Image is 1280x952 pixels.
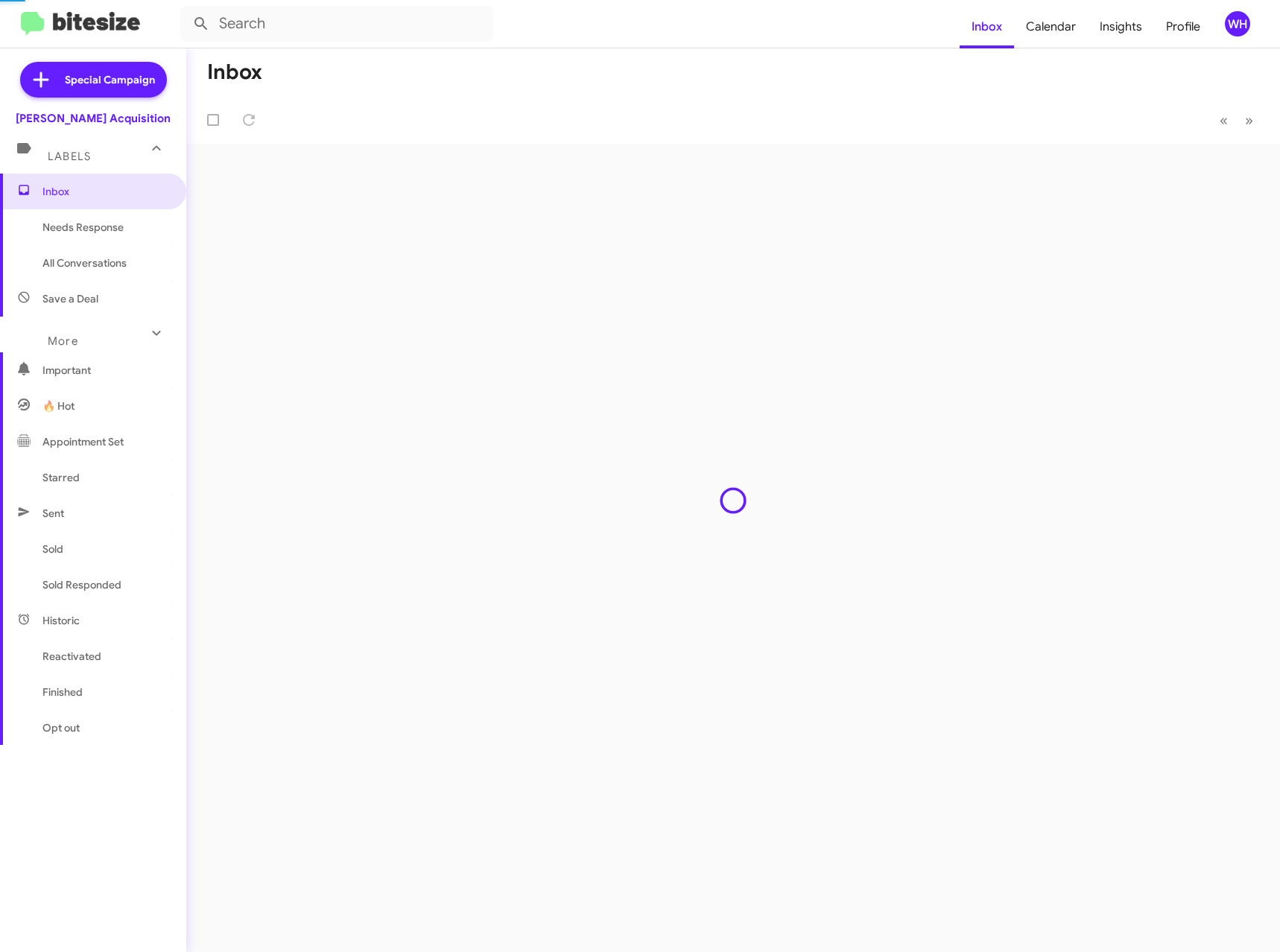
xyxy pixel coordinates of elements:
span: Save a Deal [42,291,98,306]
span: Needs Response [42,220,169,235]
a: Inbox [960,5,1014,48]
span: Starred [42,470,80,485]
span: Sold Responded [42,577,121,592]
span: Historic [42,613,80,628]
span: « [1220,111,1228,130]
span: Important [42,363,169,378]
span: Labels [48,150,91,163]
a: Insights [1088,5,1154,48]
span: All Conversations [42,256,127,270]
input: Search [180,6,493,42]
span: More [48,334,78,348]
nav: Page navigation example [1211,105,1262,136]
div: WH [1225,11,1250,37]
span: Finished [42,685,83,699]
a: Special Campaign [20,62,167,98]
span: Sold [42,542,63,556]
span: Appointment Set [42,434,124,449]
button: WH [1212,11,1264,37]
span: 🔥 Hot [42,399,75,413]
span: Opt out [42,720,80,735]
span: Sent [42,506,64,521]
div: [PERSON_NAME] Acquisition [16,111,171,126]
button: Next [1236,105,1262,136]
h1: Inbox [207,60,262,84]
span: » [1245,111,1253,130]
a: Calendar [1014,5,1088,48]
span: Inbox [42,184,169,199]
span: Special Campaign [65,72,155,87]
span: Reactivated [42,649,101,664]
button: Previous [1211,105,1237,136]
a: Profile [1154,5,1212,48]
